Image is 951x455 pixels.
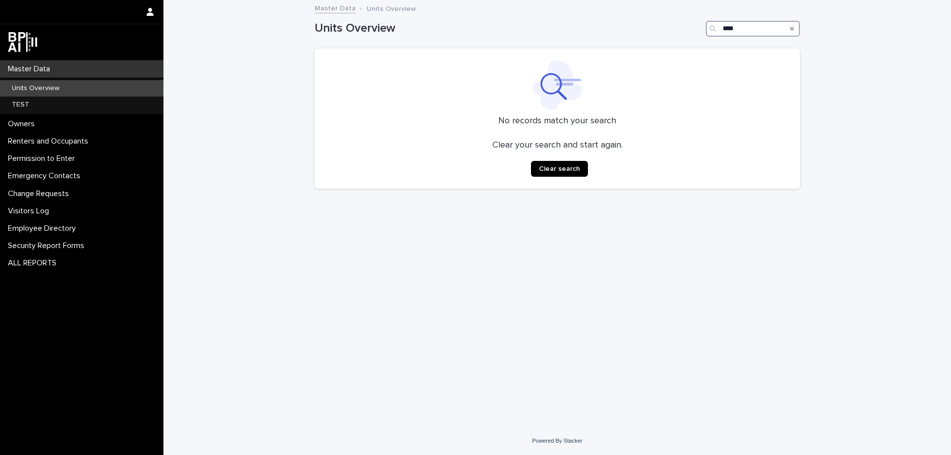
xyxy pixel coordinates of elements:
[4,119,43,129] p: Owners
[4,258,64,268] p: ALL REPORTS
[4,224,84,233] p: Employee Directory
[532,438,582,444] a: Powered By Stacker
[4,64,58,74] p: Master Data
[531,161,588,177] button: Clear search
[315,2,356,13] a: Master Data
[4,84,67,93] p: Units Overview
[4,241,92,251] p: Security Report Forms
[4,101,37,109] p: TEST
[4,189,77,199] p: Change Requests
[4,137,96,146] p: Renters and Occupants
[4,206,57,216] p: Visitors Log
[4,154,83,163] p: Permission to Enter
[539,165,580,172] span: Clear search
[367,2,416,13] p: Units Overview
[8,32,37,52] img: dwgmcNfxSF6WIOOXiGgu
[315,21,702,36] h1: Units Overview
[326,116,788,127] p: No records match your search
[492,140,623,151] p: Clear your search and start again.
[706,21,800,37] input: Search
[4,171,88,181] p: Emergency Contacts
